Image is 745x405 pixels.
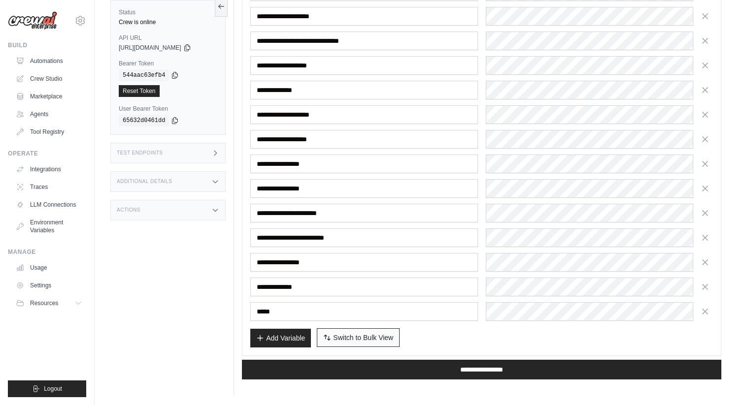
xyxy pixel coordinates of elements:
a: Agents [12,106,86,122]
a: Crew Studio [12,71,86,87]
button: Logout [8,380,86,397]
a: Reset Token [119,85,160,97]
div: Operate [8,150,86,157]
label: Bearer Token [119,60,217,67]
label: User Bearer Token [119,105,217,113]
a: Usage [12,260,86,276]
h3: Additional Details [117,179,172,185]
button: Switch to Bulk View [317,328,400,347]
a: Marketplace [12,89,86,104]
a: Settings [12,278,86,293]
label: API URL [119,34,217,42]
a: LLM Connections [12,197,86,213]
a: Integrations [12,161,86,177]
h3: Actions [117,207,140,213]
span: Resources [30,299,58,307]
img: Logo [8,11,57,30]
div: Crew is online [119,18,217,26]
span: Switch to Bulk View [333,333,393,343]
code: 544aac63efb4 [119,69,169,81]
code: 65632d0461dd [119,115,169,126]
a: Automations [12,53,86,69]
span: Logout [44,385,62,393]
a: Traces [12,179,86,195]
h3: Test Endpoints [117,150,163,156]
div: Manage [8,248,86,256]
a: Environment Variables [12,215,86,238]
a: Tool Registry [12,124,86,140]
button: Resources [12,295,86,311]
span: [URL][DOMAIN_NAME] [119,44,181,52]
button: Add Variable [250,329,311,347]
div: Build [8,41,86,49]
label: Status [119,8,217,16]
